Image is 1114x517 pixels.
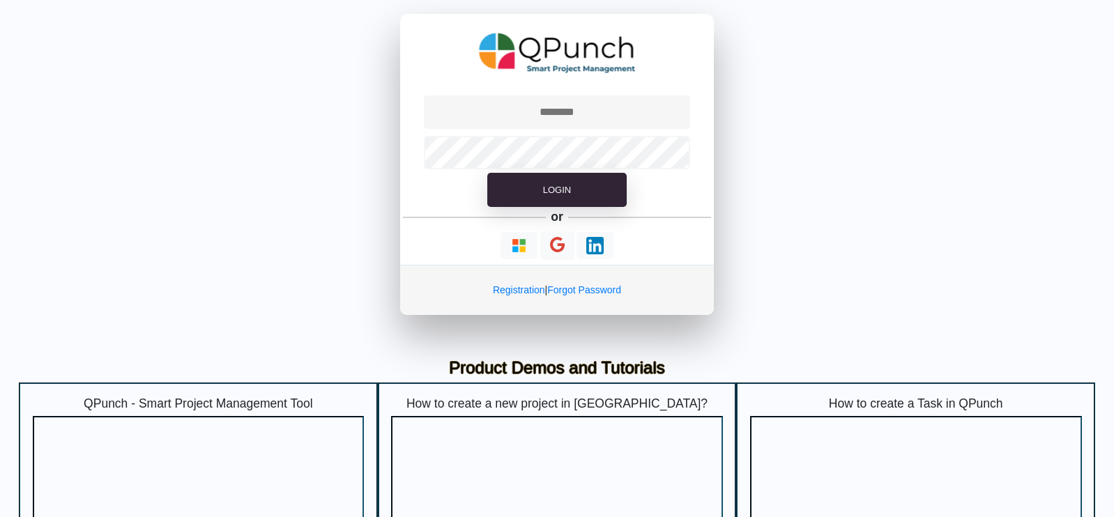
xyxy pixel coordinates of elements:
h5: QPunch - Smart Project Management Tool [33,396,365,411]
h5: How to create a new project in [GEOGRAPHIC_DATA]? [391,396,723,411]
button: Login [487,173,627,208]
button: Continue With Google [540,231,574,260]
span: Login [543,185,571,195]
img: Loading... [510,237,528,254]
a: Forgot Password [547,284,621,295]
a: Registration [493,284,545,295]
button: Continue With Microsoft Azure [501,232,537,259]
h5: How to create a Task in QPunch [750,396,1082,411]
h5: or [549,207,566,226]
h3: Product Demos and Tutorials [29,358,1085,378]
img: QPunch [479,28,636,78]
img: Loading... [586,237,604,254]
div: | [400,265,714,315]
button: Continue With LinkedIn [577,232,613,259]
